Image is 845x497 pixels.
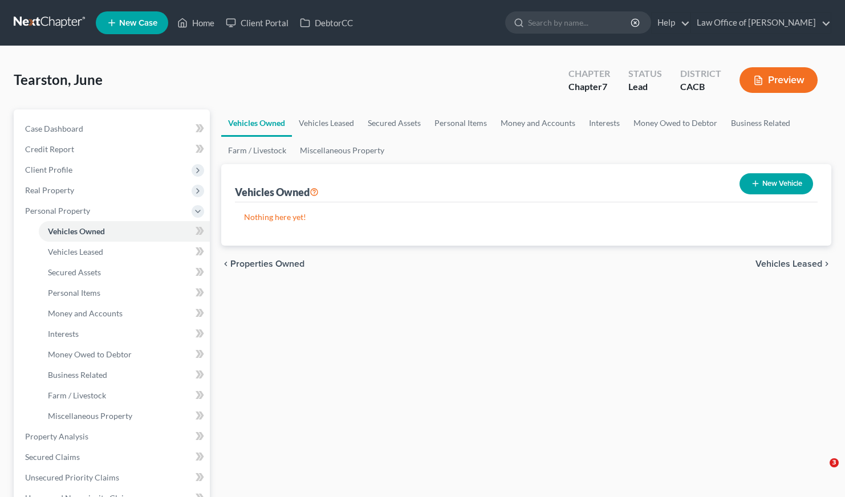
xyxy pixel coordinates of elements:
a: Interests [39,324,210,344]
div: Chapter [568,80,610,93]
a: Vehicles Leased [292,109,361,137]
span: Vehicles Leased [48,247,103,256]
a: Case Dashboard [16,119,210,139]
span: Client Profile [25,165,72,174]
span: Interests [48,329,79,339]
a: Money Owed to Debtor [627,109,724,137]
a: Vehicles Owned [39,221,210,242]
span: Vehicles Leased [755,259,822,268]
a: Secured Assets [361,109,428,137]
span: 3 [830,458,839,467]
span: Miscellaneous Property [48,411,132,421]
a: Miscellaneous Property [293,137,391,164]
a: Business Related [724,109,797,137]
div: District [680,67,721,80]
a: Property Analysis [16,426,210,447]
a: Interests [582,109,627,137]
span: 7 [602,81,607,92]
button: New Vehicle [740,173,813,194]
a: Vehicles Owned [221,109,292,137]
i: chevron_left [221,259,230,268]
span: Personal Property [25,206,90,215]
a: Law Office of [PERSON_NAME] [691,13,831,33]
a: Farm / Livestock [221,137,293,164]
a: Miscellaneous Property [39,406,210,426]
a: Personal Items [428,109,494,137]
div: Vehicles Owned [235,185,319,199]
button: Vehicles Leased chevron_right [755,259,831,268]
a: Credit Report [16,139,210,160]
span: Secured Assets [48,267,101,277]
a: Farm / Livestock [39,385,210,406]
a: Personal Items [39,283,210,303]
i: chevron_right [822,259,831,268]
iframe: Intercom live chat [806,458,834,486]
a: Help [652,13,690,33]
div: Status [628,67,662,80]
button: Preview [740,67,818,93]
span: Credit Report [25,144,74,154]
div: CACB [680,80,721,93]
a: Vehicles Leased [39,242,210,262]
input: Search by name... [528,12,632,33]
span: New Case [119,19,157,27]
p: Nothing here yet! [244,211,809,223]
a: Money and Accounts [494,109,582,137]
a: Secured Assets [39,262,210,283]
div: Lead [628,80,662,93]
span: Money Owed to Debtor [48,349,132,359]
span: Case Dashboard [25,124,83,133]
div: Chapter [568,67,610,80]
span: Farm / Livestock [48,390,106,400]
span: Personal Items [48,288,100,298]
span: Secured Claims [25,452,80,462]
span: Unsecured Priority Claims [25,472,119,482]
a: DebtorCC [294,13,359,33]
a: Secured Claims [16,447,210,467]
a: Client Portal [220,13,294,33]
a: Business Related [39,365,210,385]
span: Vehicles Owned [48,226,105,236]
span: Tearston, June [14,71,103,88]
span: Properties Owned [230,259,304,268]
a: Unsecured Priority Claims [16,467,210,488]
span: Real Property [25,185,74,195]
span: Business Related [48,370,107,380]
span: Money and Accounts [48,308,123,318]
button: chevron_left Properties Owned [221,259,304,268]
a: Money Owed to Debtor [39,344,210,365]
a: Home [172,13,220,33]
a: Money and Accounts [39,303,210,324]
span: Property Analysis [25,431,88,441]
